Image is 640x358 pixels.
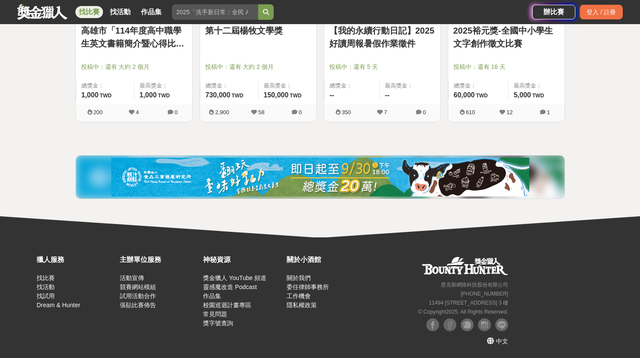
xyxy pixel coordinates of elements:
[120,302,156,308] a: 張貼比賽佈告
[231,93,243,99] span: TWD
[136,109,139,115] span: 4
[203,302,251,308] a: 校園巡迴計畫專區
[287,293,311,299] a: 工作機會
[385,81,435,90] span: 最高獎金：
[264,81,311,90] span: 最高獎金：
[120,293,156,299] a: 試用活動合作
[206,81,253,90] span: 總獎金：
[514,81,559,90] span: 最高獎金：
[75,6,103,18] a: 找比賽
[329,24,435,50] a: 【我的永續行動日記】2025好讀周報暑假作業徵件
[287,283,329,290] a: 委任律師事務所
[203,293,221,299] a: 作品集
[429,300,508,306] small: 11494 [STREET_ADDRESS] 3 樓
[137,6,165,18] a: 作品集
[418,309,508,315] small: © Copyright 2025 . All Rights Reserved.
[461,291,508,297] small: [PHONE_NUMBER]
[120,255,199,265] div: 主辦單位服務
[81,91,99,99] span: 1,000
[384,109,387,115] span: 7
[461,318,474,331] img: Plurk
[172,4,258,20] input: 2025「洗手新日常：全民 ALL IN」洗手歌全台徵選
[203,255,282,265] div: 神秘資源
[203,274,266,281] a: 獎金獵人 YouTube 頻道
[203,311,227,318] a: 常見問題
[37,255,116,265] div: 獵人服務
[330,81,375,90] span: 總獎金：
[454,91,475,99] span: 60,000
[203,283,256,290] a: 靈感魔改造 Podcast
[454,81,503,90] span: 總獎金：
[299,109,302,115] span: 0
[506,109,512,115] span: 12
[215,109,229,115] span: 2,900
[385,91,390,99] span: --
[175,109,178,115] span: 0
[264,91,289,99] span: 150,000
[100,93,112,99] span: TWD
[290,93,301,99] span: TWD
[37,274,55,281] a: 找比賽
[287,274,311,281] a: 關於我們
[478,318,491,331] img: Instagram
[37,302,80,308] a: Dream & Hunter
[476,93,487,99] span: TWD
[532,5,575,19] a: 辦比賽
[205,24,311,37] a: 第十二屆楊牧文學獎
[547,109,550,115] span: 1
[443,318,456,331] img: Facebook
[94,109,103,115] span: 200
[37,283,55,290] a: 找活動
[140,81,187,90] span: 最高獎金：
[441,282,508,288] small: 恩克斯網路科技股份有限公司
[206,91,231,99] span: 730,000
[495,318,508,331] img: LINE
[423,109,426,115] span: 0
[106,6,134,18] a: 找活動
[466,109,475,115] span: 610
[287,302,317,308] a: 隱私權政策
[453,24,559,50] a: 2025裕元獎-全國中小學生文字創作徵文比賽
[514,91,531,99] span: 5,000
[580,5,623,19] div: 登入 / 註冊
[111,158,529,196] img: 0721bdb2-86f1-4b3e-8aa4-d67e5439bccf.jpg
[120,283,156,290] a: 競賽網站模組
[81,62,187,72] span: 投稿中：還有 大約 2 個月
[453,62,559,72] span: 投稿中：還有 16 天
[329,62,435,72] span: 投稿中：還有 5 天
[342,109,351,115] span: 350
[287,255,365,265] div: 關於小酒館
[140,91,157,99] span: 1,000
[258,109,264,115] span: 58
[81,81,129,90] span: 總獎金：
[81,24,187,50] a: 高雄市「114年度高中職學生英文書籍簡介暨心得比賽」
[158,93,170,99] span: TWD
[203,320,233,327] a: 獎字號查詢
[205,62,311,72] span: 投稿中：還有 大約 2 個月
[330,91,334,99] span: --
[37,293,55,299] a: 找試用
[120,274,144,281] a: 活動宣傳
[532,93,544,99] span: TWD
[496,338,508,345] span: 中文
[426,318,439,331] img: Facebook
